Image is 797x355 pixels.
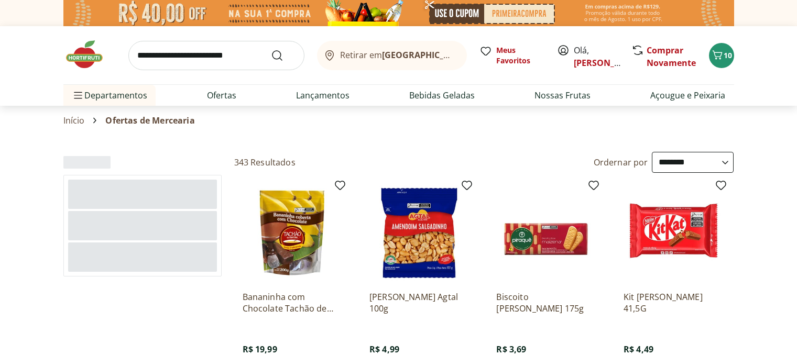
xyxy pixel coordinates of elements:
a: Nossas Frutas [534,89,591,102]
img: Biscoito Maizena Piraque 175g [496,183,596,283]
img: Kit Kat Ao Leite 41,5G [624,183,723,283]
a: Início [63,116,85,125]
a: Bebidas Geladas [409,89,475,102]
a: Biscoito [PERSON_NAME] 175g [496,291,596,314]
label: Ordernar por [594,157,648,168]
span: R$ 19,99 [243,343,277,355]
button: Menu [72,83,84,108]
a: Lançamentos [296,89,350,102]
a: Meus Favoritos [479,45,544,66]
input: search [128,41,304,70]
a: Ofertas [207,89,236,102]
a: Comprar Novamente [647,45,696,69]
span: Retirar em [340,50,456,60]
h2: 343 Resultados [234,157,296,168]
button: Carrinho [709,43,734,68]
span: Olá, [574,44,620,69]
b: [GEOGRAPHIC_DATA]/[GEOGRAPHIC_DATA] [382,49,559,61]
span: Meus Favoritos [496,45,544,66]
span: 10 [724,50,732,60]
a: Kit [PERSON_NAME] 41,5G [624,291,723,314]
img: Amendoim Salgadinho Agtal 100g [369,183,469,283]
span: R$ 3,69 [496,343,526,355]
span: Ofertas de Mercearia [105,116,194,125]
a: Açougue e Peixaria [650,89,725,102]
a: [PERSON_NAME] Agtal 100g [369,291,469,314]
a: Bananinha com Chocolate Tachão de Ubatuba 200g [243,291,342,314]
span: Departamentos [72,83,147,108]
span: R$ 4,49 [624,343,653,355]
img: Bananinha com Chocolate Tachão de Ubatuba 200g [243,183,342,283]
button: Retirar em[GEOGRAPHIC_DATA]/[GEOGRAPHIC_DATA] [317,41,467,70]
button: Submit Search [271,49,296,62]
img: Hortifruti [63,39,116,70]
span: R$ 4,99 [369,343,399,355]
a: [PERSON_NAME] [574,57,642,69]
